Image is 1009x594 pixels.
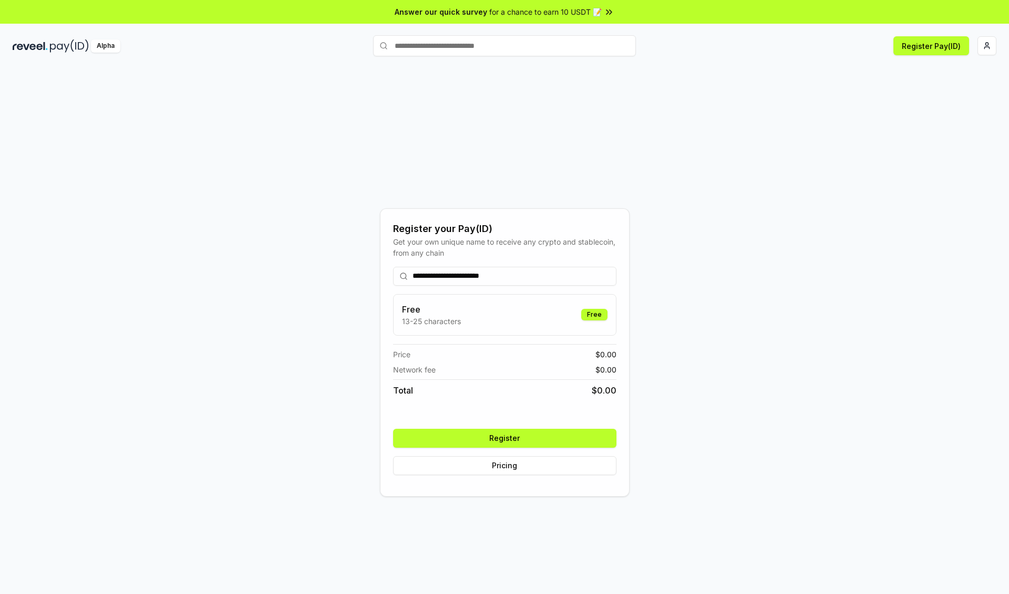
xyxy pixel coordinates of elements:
[393,456,616,475] button: Pricing
[893,36,969,55] button: Register Pay(ID)
[393,429,616,448] button: Register
[595,349,616,360] span: $ 0.00
[489,6,602,17] span: for a chance to earn 10 USDT 📝
[393,349,410,360] span: Price
[581,309,608,320] div: Free
[402,303,461,316] h3: Free
[402,316,461,327] p: 13-25 characters
[393,384,413,397] span: Total
[91,39,120,53] div: Alpha
[393,364,436,375] span: Network fee
[393,236,616,258] div: Get your own unique name to receive any crypto and stablecoin, from any chain
[393,222,616,236] div: Register your Pay(ID)
[50,39,89,53] img: pay_id
[13,39,48,53] img: reveel_dark
[395,6,487,17] span: Answer our quick survey
[595,364,616,375] span: $ 0.00
[592,384,616,397] span: $ 0.00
